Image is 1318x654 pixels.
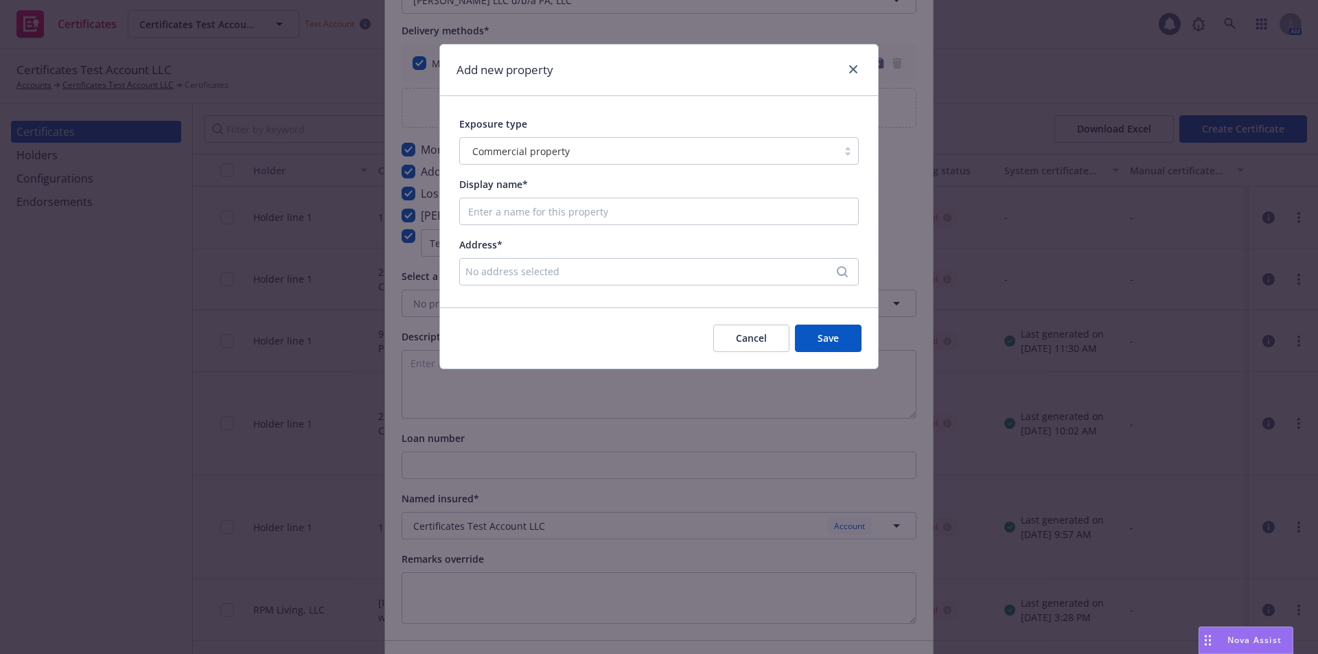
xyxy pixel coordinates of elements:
span: Address* [459,238,502,251]
input: Enter a name for this property [460,198,858,224]
button: Save [795,325,862,352]
button: No address selected [459,258,859,285]
button: Cancel [713,325,789,352]
a: close [845,61,862,78]
span: Display name* [459,178,528,191]
h1: Add new property [456,61,553,79]
div: No address selected [465,264,839,279]
span: Commercial property [467,144,831,159]
div: Drag to move [1199,627,1216,653]
span: Exposure type [459,117,527,130]
button: Nova Assist [1199,627,1293,654]
span: Nova Assist [1227,634,1282,646]
svg: Search [837,266,848,277]
span: Commercial property [472,144,570,159]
